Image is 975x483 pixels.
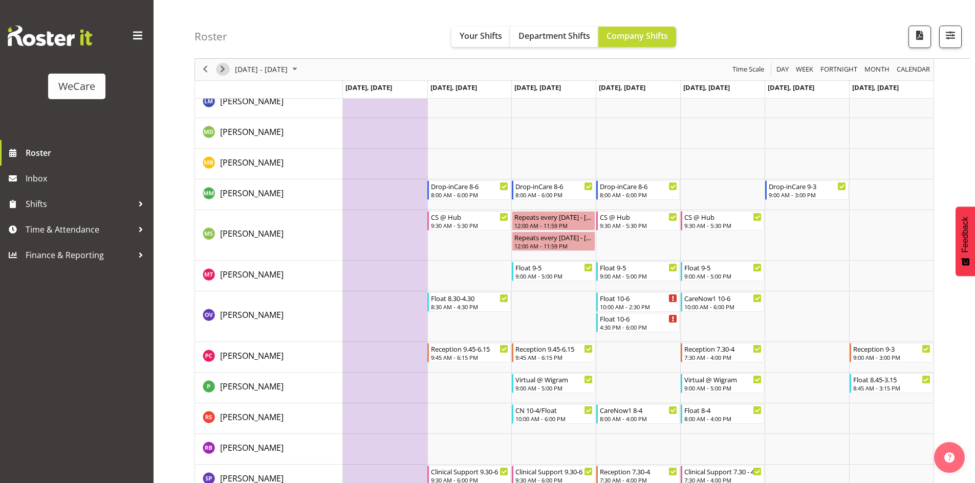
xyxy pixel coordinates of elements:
[599,83,645,92] span: [DATE], [DATE]
[460,30,502,41] span: Your Shifts
[600,323,677,331] div: 4:30 PM - 6:00 PM
[600,191,677,199] div: 8:00 AM - 6:00 PM
[195,373,343,403] td: Pooja Prabhu resource
[850,374,933,393] div: Pooja Prabhu"s event - Float 8.45-3.15 Begin From Sunday, November 2, 2025 at 8:45:00 AM GMT+13:0...
[775,63,790,76] span: Day
[431,303,508,311] div: 8:30 AM - 4:30 PM
[220,187,284,199] a: [PERSON_NAME]
[220,268,284,281] a: [PERSON_NAME]
[220,309,284,320] span: [PERSON_NAME]
[195,342,343,373] td: Penny Clyne-Moffat resource
[26,196,133,212] span: Shifts
[514,212,593,222] div: Repeats every [DATE] - [PERSON_NAME]
[233,63,302,76] button: October 2025
[512,180,595,200] div: Matthew Mckenzie"s event - Drop-inCare 8-6 Begin From Wednesday, October 29, 2025 at 8:00:00 AM G...
[194,31,227,42] h4: Roster
[220,228,284,239] span: [PERSON_NAME]
[956,206,975,276] button: Feedback - Show survey
[220,411,284,423] span: [PERSON_NAME]
[216,63,230,76] button: Next
[681,404,764,424] div: Rhianne Sharples"s event - Float 8-4 Begin From Friday, October 31, 2025 at 8:00:00 AM GMT+13:00 ...
[769,191,846,199] div: 9:00 AM - 3:00 PM
[819,63,858,76] span: Fortnight
[220,95,284,107] a: [PERSON_NAME]
[345,83,392,92] span: [DATE], [DATE]
[684,221,762,229] div: 9:30 AM - 5:30 PM
[596,404,680,424] div: Rhianne Sharples"s event - CareNow1 8-4 Begin From Thursday, October 30, 2025 at 8:00:00 AM GMT+1...
[600,466,677,476] div: Reception 7.30-4
[427,211,511,231] div: Mehreen Sardar"s event - CS @ Hub Begin From Tuesday, October 28, 2025 at 9:30:00 AM GMT+13:00 En...
[944,452,955,463] img: help-xxl-2.png
[431,212,508,222] div: CS @ Hub
[195,403,343,434] td: Rhianne Sharples resource
[684,374,762,384] div: Virtual @ Wigram
[220,350,284,362] a: [PERSON_NAME]
[220,442,284,454] a: [PERSON_NAME]
[220,188,284,199] span: [PERSON_NAME]
[515,384,593,392] div: 9:00 AM - 5:00 PM
[431,181,508,191] div: Drop-inCare 8-6
[853,374,930,384] div: Float 8.45-3.15
[515,415,593,423] div: 10:00 AM - 6:00 PM
[852,83,899,92] span: [DATE], [DATE]
[220,269,284,280] span: [PERSON_NAME]
[600,272,677,280] div: 9:00 AM - 5:00 PM
[600,313,677,324] div: Float 10-6
[683,83,730,92] span: [DATE], [DATE]
[514,221,593,229] div: 12:00 AM - 11:59 PM
[769,181,846,191] div: Drop-inCare 9-3
[220,380,284,393] a: [PERSON_NAME]
[220,442,284,453] span: [PERSON_NAME]
[26,171,148,186] span: Inbox
[515,405,593,415] div: CN 10-4/Float
[684,262,762,272] div: Float 9-5
[220,126,284,138] a: [PERSON_NAME]
[512,374,595,393] div: Pooja Prabhu"s event - Virtual @ Wigram Begin From Wednesday, October 29, 2025 at 9:00:00 AM GMT+...
[431,466,508,476] div: Clinical Support 9.30-6
[896,63,931,76] span: calendar
[431,221,508,229] div: 9:30 AM - 5:30 PM
[515,353,593,361] div: 9:45 AM - 6:15 PM
[600,405,677,415] div: CareNow1 8-4
[731,63,765,76] span: Time Scale
[515,262,593,272] div: Float 9-5
[431,353,508,361] div: 9:45 AM - 6:15 PM
[431,293,508,303] div: Float 8.30-4.30
[596,180,680,200] div: Matthew Mckenzie"s event - Drop-inCare 8-6 Begin From Thursday, October 30, 2025 at 8:00:00 AM GM...
[908,26,931,48] button: Download a PDF of the roster according to the set date range.
[220,309,284,321] a: [PERSON_NAME]
[598,27,676,47] button: Company Shifts
[819,63,859,76] button: Fortnight
[684,272,762,280] div: 9:00 AM - 5:00 PM
[684,303,762,311] div: 10:00 AM - 6:00 PM
[684,353,762,361] div: 7:30 AM - 4:00 PM
[681,343,764,362] div: Penny Clyne-Moffat"s event - Reception 7.30-4 Begin From Friday, October 31, 2025 at 7:30:00 AM G...
[515,343,593,354] div: Reception 9.45-6.15
[681,374,764,393] div: Pooja Prabhu"s event - Virtual @ Wigram Begin From Friday, October 31, 2025 at 9:00:00 AM GMT+13:...
[600,303,677,311] div: 10:00 AM - 2:30 PM
[681,292,764,312] div: Olive Vermazen"s event - CareNow1 10-6 Begin From Friday, October 31, 2025 at 10:00:00 AM GMT+13:...
[199,63,212,76] button: Previous
[220,157,284,168] span: [PERSON_NAME]
[515,272,593,280] div: 9:00 AM - 5:00 PM
[512,232,595,251] div: Mehreen Sardar"s event - Repeats every wednesday - Mehreen Sardar Begin From Wednesday, October 2...
[427,292,511,312] div: Olive Vermazen"s event - Float 8.30-4.30 Begin From Tuesday, October 28, 2025 at 8:30:00 AM GMT+1...
[684,343,762,354] div: Reception 7.30-4
[600,181,677,191] div: Drop-inCare 8-6
[26,222,133,237] span: Time & Attendance
[431,191,508,199] div: 8:00 AM - 6:00 PM
[427,343,511,362] div: Penny Clyne-Moffat"s event - Reception 9.45-6.15 Begin From Tuesday, October 28, 2025 at 9:45:00 ...
[765,180,849,200] div: Matthew Mckenzie"s event - Drop-inCare 9-3 Begin From Saturday, November 1, 2025 at 9:00:00 AM GM...
[515,466,593,476] div: Clinical Support 9.30-6
[195,261,343,291] td: Monique Telford resource
[26,247,133,263] span: Finance & Reporting
[681,211,764,231] div: Mehreen Sardar"s event - CS @ Hub Begin From Friday, October 31, 2025 at 9:30:00 AM GMT+13:00 End...
[195,179,343,210] td: Matthew Mckenzie resource
[850,343,933,362] div: Penny Clyne-Moffat"s event - Reception 9-3 Begin From Sunday, November 2, 2025 at 9:00:00 AM GMT+...
[606,30,668,41] span: Company Shifts
[731,63,766,76] button: Time Scale
[514,242,593,250] div: 12:00 AM - 11:59 PM
[512,343,595,362] div: Penny Clyne-Moffat"s event - Reception 9.45-6.15 Begin From Wednesday, October 29, 2025 at 9:45:0...
[195,149,343,179] td: Matthew Brewer resource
